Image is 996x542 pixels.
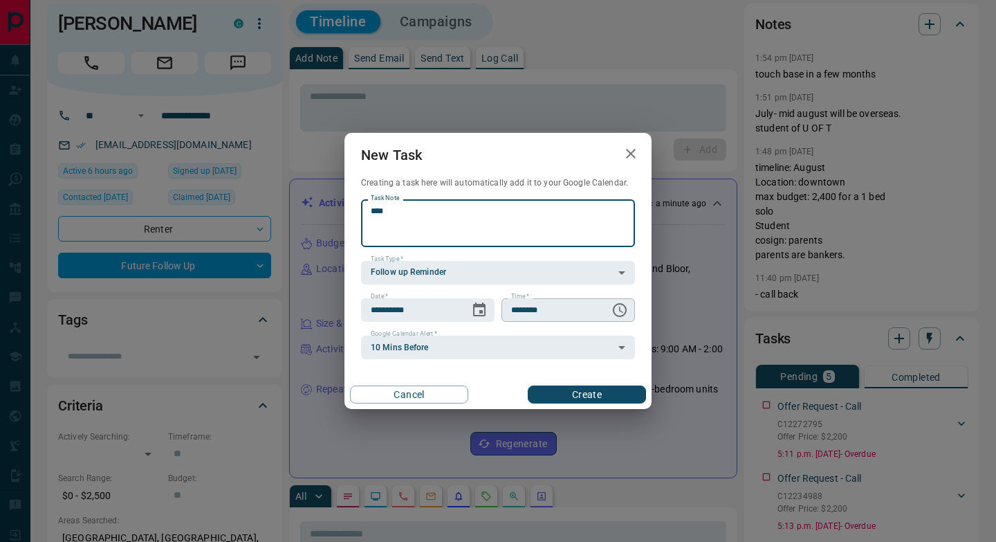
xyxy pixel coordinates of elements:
[371,194,399,203] label: Task Note
[361,261,635,284] div: Follow up Reminder
[361,336,635,359] div: 10 Mins Before
[511,292,529,301] label: Time
[350,386,468,404] button: Cancel
[371,255,403,264] label: Task Type
[371,292,388,301] label: Date
[344,133,439,177] h2: New Task
[528,386,646,404] button: Create
[371,329,437,338] label: Google Calendar Alert
[361,177,635,189] p: Creating a task here will automatically add it to your Google Calendar.
[465,296,493,324] button: Choose date, selected date is Aug 13, 2025
[606,296,634,324] button: Choose time, selected time is 6:00 AM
